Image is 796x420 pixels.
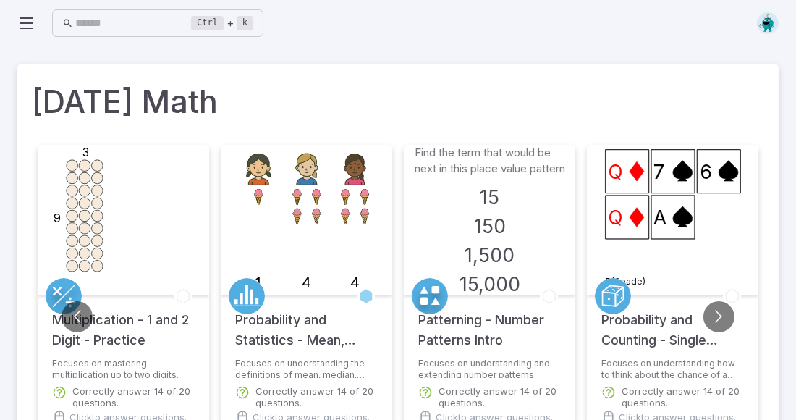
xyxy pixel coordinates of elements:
[412,278,448,314] a: Visual Patterning
[54,211,61,225] text: 9
[699,160,711,183] text: 6
[255,385,378,408] p: Correctly answer 14 of 20 questions.
[229,278,265,314] a: Statistics
[72,385,195,408] p: Correctly answer 14 of 20 questions.
[52,295,195,350] h5: Multiplication - 1 and 2 Digit - Practice
[302,274,311,291] text: 4
[757,12,779,34] img: octagon.svg
[255,274,261,291] text: 1
[460,269,520,298] h3: 15,000
[46,278,82,314] a: Multiply/Divide
[653,160,664,183] text: 7
[474,211,506,240] h3: 150
[415,145,565,177] p: Find the term that would be next in this place value pattern
[237,16,253,30] kbd: k
[480,182,499,211] h3: 15
[703,301,734,332] button: Go to next slide
[608,206,623,229] text: Q
[622,385,744,408] p: Correctly answer 14 of 20 questions.
[191,16,224,30] kbd: Ctrl
[418,358,561,378] p: Focuses on understanding and extending number patterns.
[608,160,623,183] text: Q
[465,240,515,269] h3: 1,500
[82,145,88,159] text: 3
[418,295,561,350] h5: Patterning - Number Patterns Intro
[235,358,378,378] p: Focuses on understanding the definitions of mean, median, mode, and range.
[439,385,561,408] p: Correctly answer 14 of 20 questions.
[235,295,378,350] h5: Probability and Statistics - Mean, Median, and Mode - Intro
[350,274,360,291] text: 4
[595,278,631,314] a: Probability
[52,358,195,378] p: Focuses on mastering multiplication up to two digits.
[653,206,666,229] text: A
[601,358,744,378] p: Focuses on understanding how to think about the chance of a single event happening.
[191,14,253,32] div: +
[605,276,645,287] text: P(Spade)
[32,78,764,125] h1: [DATE] Math
[62,301,93,332] button: Go to previous slide
[601,295,744,350] h5: Probability and Counting - Single Event - Intro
